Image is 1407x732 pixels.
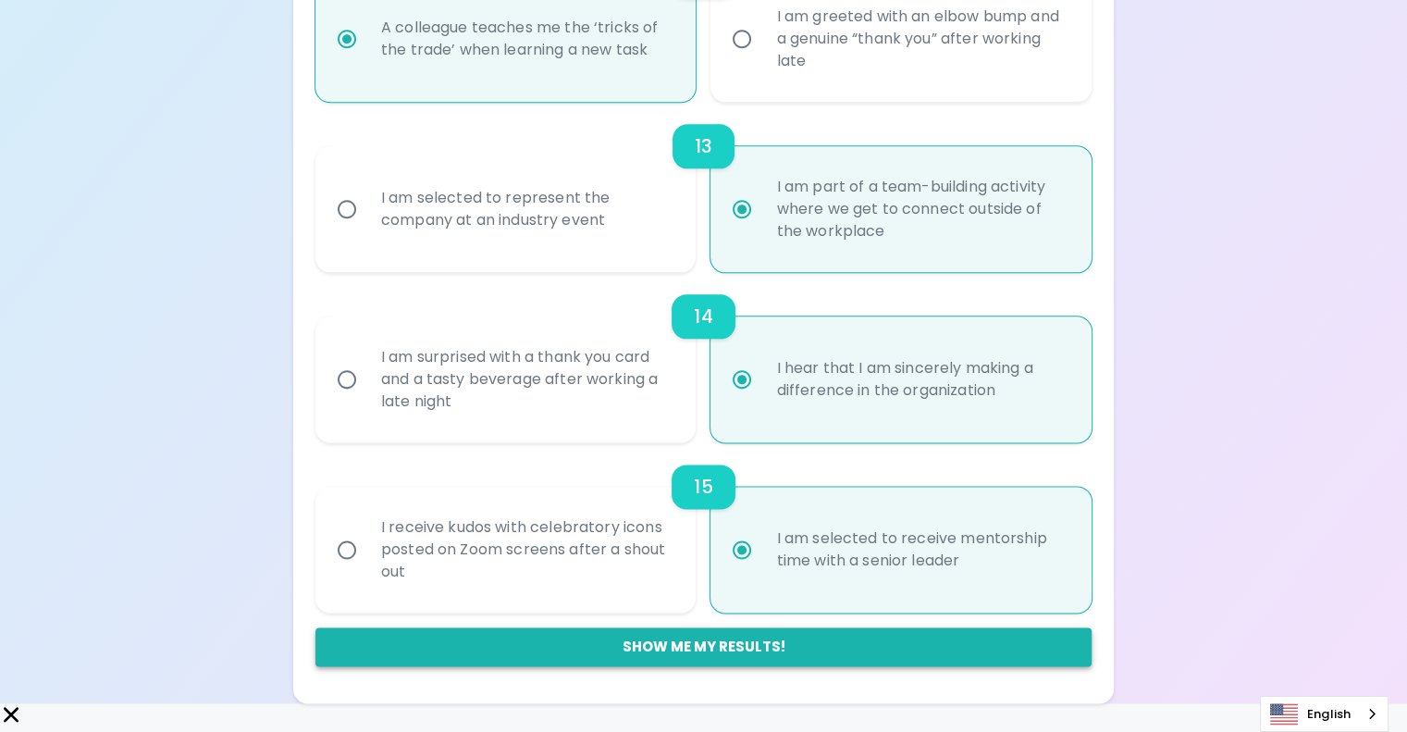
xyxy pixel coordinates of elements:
h6: 15 [694,472,712,502]
div: I am part of a team-building activity where we get to connect outside of the workplace [761,154,1081,265]
a: English [1261,697,1388,731]
div: choice-group-check [315,102,1092,272]
div: choice-group-check [315,272,1092,442]
div: I hear that I am sincerely making a difference in the organization [761,335,1081,424]
aside: Language selected: English [1260,696,1388,732]
div: I am selected to receive mentorship time with a senior leader [761,505,1081,594]
div: choice-group-check [315,442,1092,613]
h6: 13 [695,131,712,161]
div: I receive kudos with celebratory icons posted on Zoom screens after a shout out [366,494,686,605]
div: I am surprised with a thank you card and a tasty beverage after working a late night [366,324,686,435]
div: Language [1260,696,1388,732]
div: I am selected to represent the company at an industry event [366,165,686,254]
h6: 14 [694,302,712,331]
button: Show me my results! [315,627,1092,666]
